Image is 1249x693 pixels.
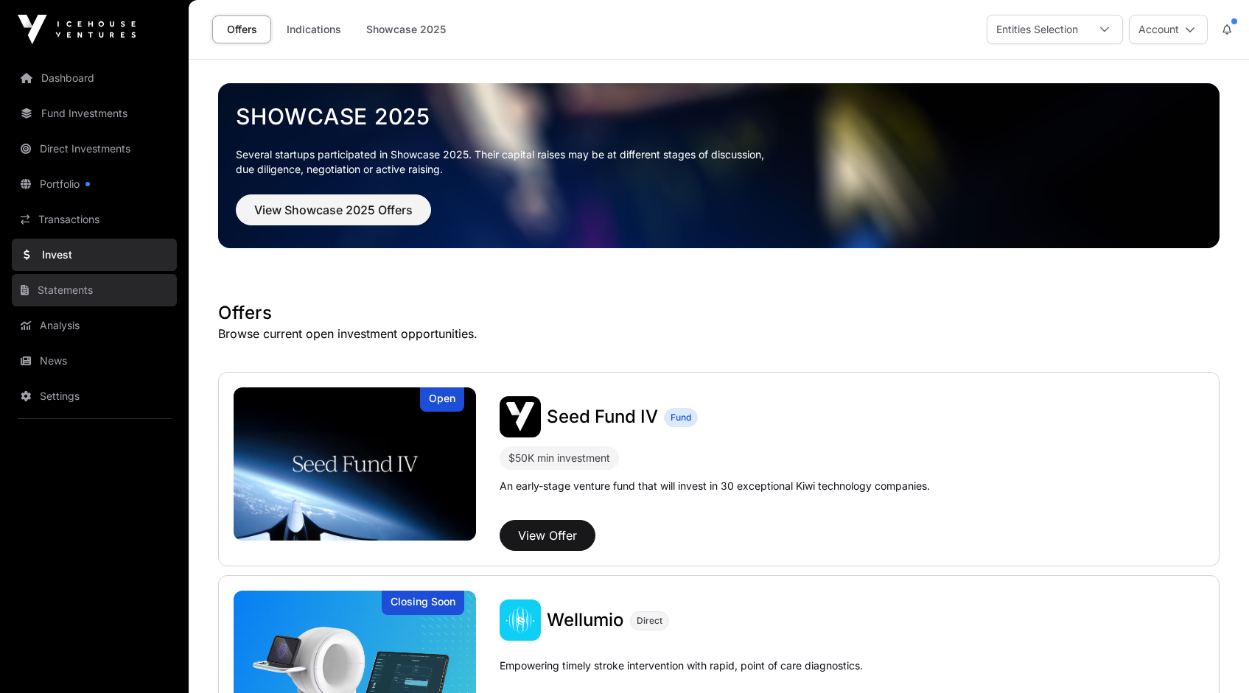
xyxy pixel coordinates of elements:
a: Showcase 2025 [357,15,455,43]
h1: Offers [218,301,1220,325]
a: Analysis [12,309,177,342]
a: Offers [212,15,271,43]
a: Indications [277,15,351,43]
a: View Showcase 2025 Offers [236,209,431,224]
img: Showcase 2025 [218,83,1220,248]
a: News [12,345,177,377]
button: View Offer [500,520,595,551]
div: Closing Soon [382,591,464,615]
a: Dashboard [12,62,177,94]
span: Wellumio [547,609,624,630]
p: An early-stage venture fund that will invest in 30 exceptional Kiwi technology companies. [500,479,930,493]
div: $50K min investment [508,449,610,467]
img: Seed Fund IV [500,396,541,437]
img: Icehouse Ventures Logo [18,15,136,44]
a: Invest [12,239,177,271]
p: Browse current open investment opportunities. [218,325,1220,342]
a: Settings [12,380,177,412]
a: Statements [12,274,177,306]
span: View Showcase 2025 Offers [254,201,413,219]
a: Direct Investments [12,133,177,165]
a: Seed Fund IV [547,405,658,429]
span: Seed Fund IV [547,406,658,427]
a: Transactions [12,203,177,236]
span: Direct [637,615,662,627]
a: Fund Investments [12,97,177,130]
button: Account [1129,15,1208,44]
button: View Showcase 2025 Offers [236,194,431,225]
img: Seed Fund IV [234,387,476,541]
img: Wellumio [500,599,541,641]
a: Showcase 2025 [236,103,1202,130]
div: Open [420,387,464,412]
span: Fund [671,412,691,423]
iframe: Chat Widget [1175,622,1249,693]
a: Wellumio [547,608,624,632]
div: Entities Selection [987,15,1087,43]
p: Several startups participated in Showcase 2025. Their capital raises may be at different stages o... [236,147,1202,177]
a: Seed Fund IVOpen [234,387,476,541]
div: $50K min investment [500,446,619,470]
a: Portfolio [12,168,177,200]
